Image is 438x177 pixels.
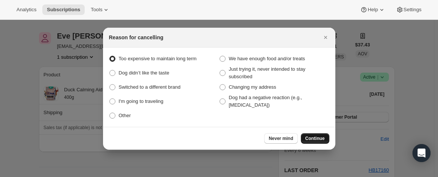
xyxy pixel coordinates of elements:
button: Help [356,4,390,15]
span: Subscriptions [47,7,80,13]
span: Continue [305,135,325,141]
span: Too expensive to maintain long term [119,56,197,61]
button: Close [320,32,331,43]
button: Continue [301,133,329,144]
button: Tools [86,4,114,15]
span: I'm going to traveling [119,98,164,104]
button: Never mind [264,133,297,144]
span: Switched to a different brand [119,84,181,90]
span: We have enough food and/or treats [229,56,305,61]
span: Settings [404,7,422,13]
button: Settings [392,4,426,15]
button: Subscriptions [42,4,85,15]
h2: Reason for cancelling [109,34,163,41]
span: Never mind [269,135,293,141]
span: Tools [91,7,102,13]
span: Changing my address [229,84,276,90]
span: Just trying it, never intended to stay subscribed [229,66,306,79]
span: Analytics [16,7,36,13]
button: Analytics [12,4,41,15]
span: Help [368,7,378,13]
span: Dog had a negative reaction (e.g., [MEDICAL_DATA]) [229,95,302,108]
span: Dog didn’t like the taste [119,70,169,76]
span: Other [119,113,131,118]
div: Open Intercom Messenger [413,144,431,162]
